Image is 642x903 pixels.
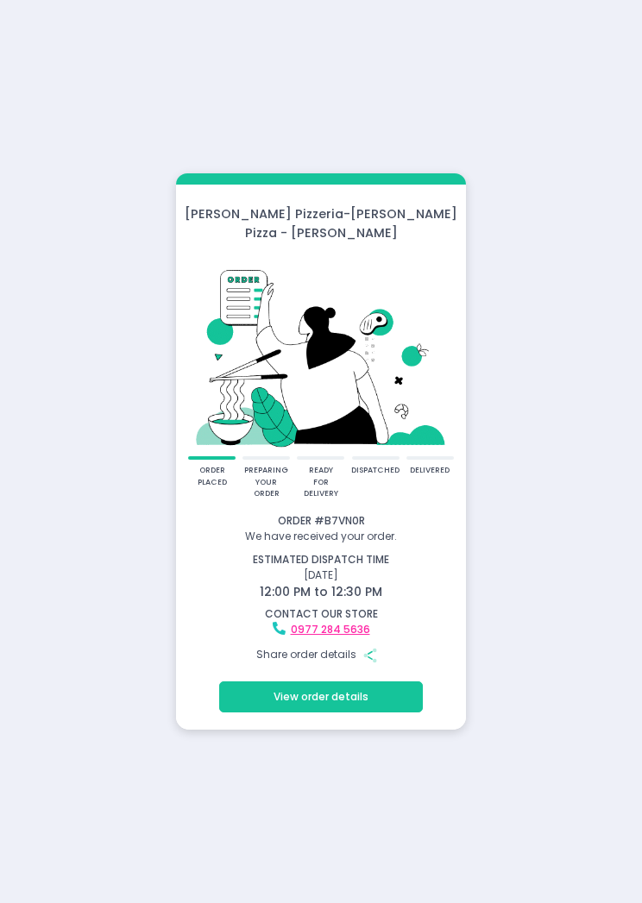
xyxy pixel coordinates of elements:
div: dispatched [351,465,400,477]
div: We have received your order. [179,529,463,544]
div: delivered [410,465,450,477]
div: Order # B7VN0R [179,513,463,529]
div: contact our store [179,606,463,622]
img: talkie [191,253,451,456]
div: Share order details [179,640,463,671]
button: View order details [219,681,422,712]
div: ready for delivery [304,465,338,500]
span: 12:00 PM to 12:30 PM [260,583,382,600]
div: preparing your order [244,465,288,500]
div: [PERSON_NAME] Pizzeria - [PERSON_NAME] Pizza - [PERSON_NAME] [176,205,466,242]
div: estimated dispatch time [179,552,463,568]
div: [DATE] [168,552,475,601]
a: 0977 284 5636 [291,622,370,636]
div: order placed [198,465,227,488]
